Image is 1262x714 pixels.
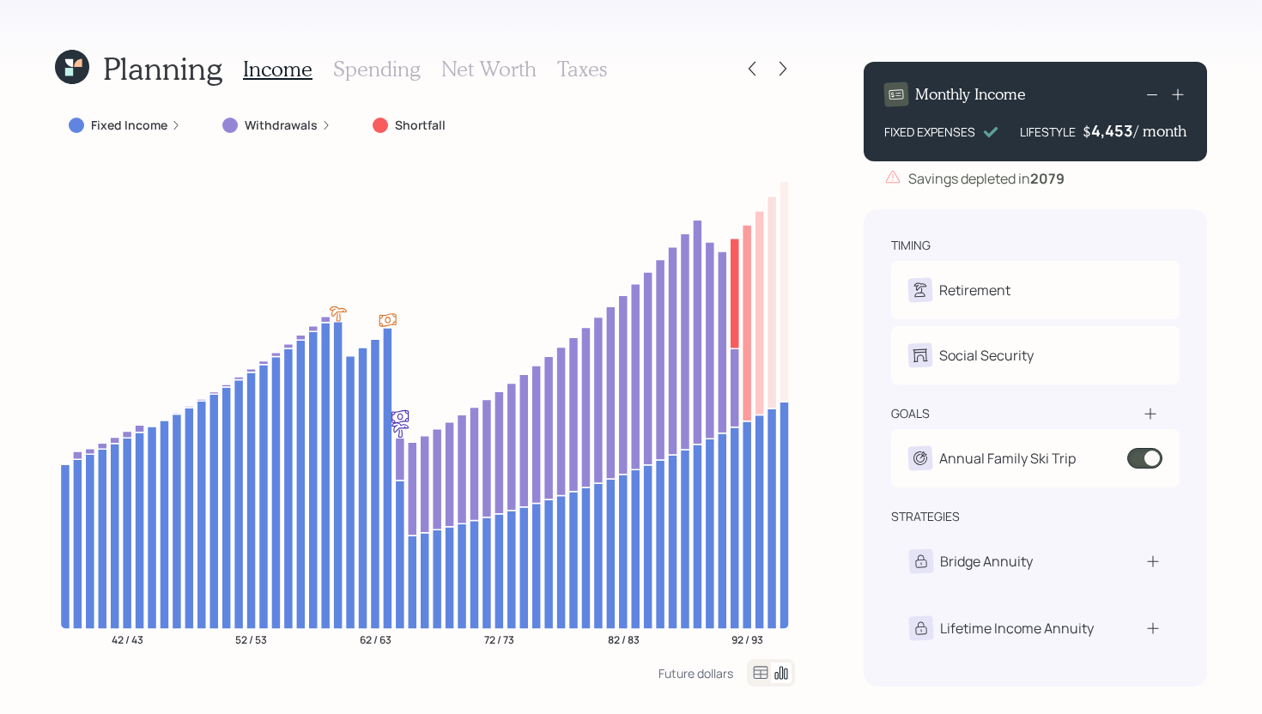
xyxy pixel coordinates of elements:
[939,345,1034,366] div: Social Security
[1091,120,1134,141] div: 4,453
[891,508,960,525] div: strategies
[235,632,267,646] tspan: 52 / 53
[441,57,537,82] h3: Net Worth
[91,117,167,134] label: Fixed Income
[891,405,930,422] div: goals
[1030,169,1065,188] b: 2079
[731,632,763,646] tspan: 92 / 93
[243,57,312,82] h3: Income
[112,632,143,646] tspan: 42 / 43
[884,123,975,141] div: FIXED EXPENSES
[939,280,1010,300] div: Retirement
[395,117,446,134] label: Shortfall
[891,237,931,254] div: timing
[103,50,222,87] h1: Planning
[908,168,1065,189] div: Savings depleted in
[915,85,1026,104] h4: Monthly Income
[939,448,1076,469] div: Annual Family Ski Trip
[658,665,733,681] div: Future dollars
[245,117,318,134] label: Withdrawals
[360,632,391,646] tspan: 62 / 63
[940,618,1094,638] div: Lifetime Income Annuity
[1020,123,1076,141] div: LIFESTYLE
[608,632,640,646] tspan: 82 / 83
[940,551,1033,572] div: Bridge Annuity
[484,632,514,646] tspan: 72 / 73
[1083,122,1091,141] h4: $
[1134,122,1186,141] h4: / month
[333,57,421,82] h3: Spending
[557,57,607,82] h3: Taxes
